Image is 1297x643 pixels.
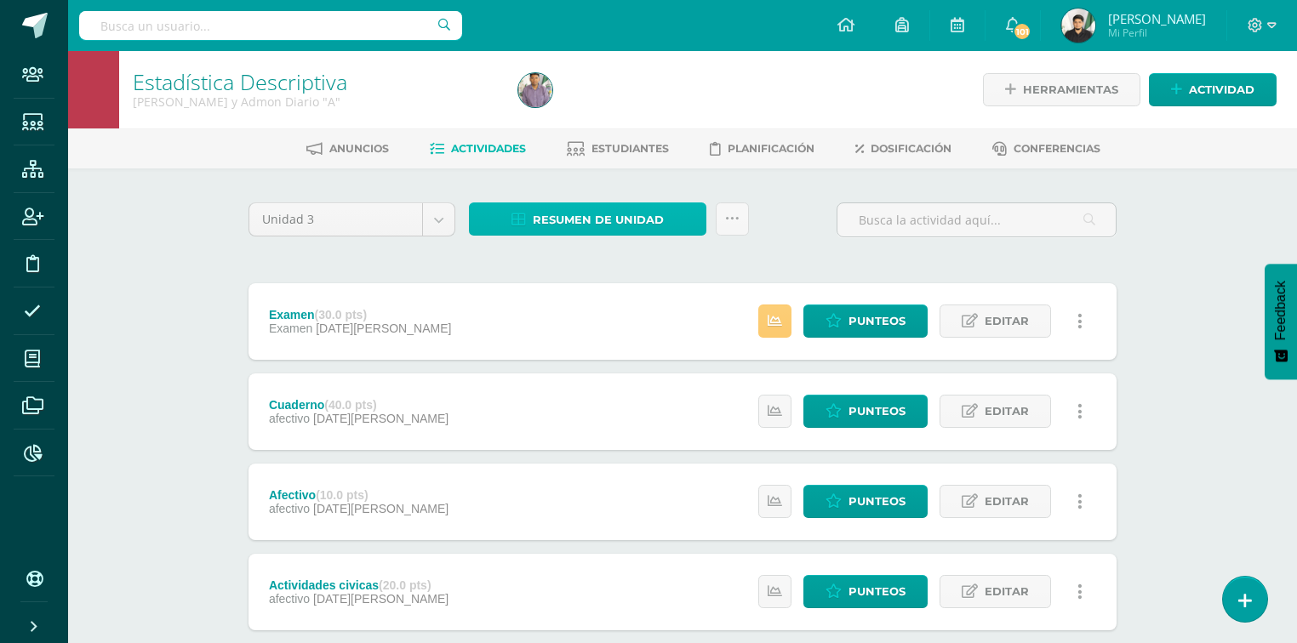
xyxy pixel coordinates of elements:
[985,576,1029,607] span: Editar
[469,202,706,236] a: Resumen de unidad
[269,412,310,425] span: afectivo
[803,485,928,518] a: Punteos
[837,203,1116,236] input: Busca la actividad aquí...
[1014,142,1100,155] span: Conferencias
[985,305,1029,337] span: Editar
[803,575,928,608] a: Punteos
[1273,281,1288,340] span: Feedback
[269,398,449,412] div: Cuaderno
[1023,74,1118,105] span: Herramientas
[871,142,951,155] span: Dosificación
[269,592,310,606] span: afectivo
[316,321,451,335] span: [DATE][PERSON_NAME]
[1108,10,1206,27] span: [PERSON_NAME]
[591,142,669,155] span: Estudiantes
[313,592,449,606] span: [DATE][PERSON_NAME]
[262,203,409,236] span: Unidad 3
[313,502,449,515] span: [DATE][PERSON_NAME]
[249,203,454,236] a: Unidad 3
[848,305,906,337] span: Punteos
[269,502,310,515] span: afectivo
[379,578,431,592] strong: (20.0 pts)
[1061,9,1095,43] img: 333b0b311e30b8d47132d334b2cfd205.png
[1149,73,1277,106] a: Actividad
[992,135,1100,162] a: Conferencias
[1265,264,1297,379] button: Feedback - Mostrar encuesta
[1013,22,1031,41] span: 101
[518,73,552,107] img: cabedaaf682467211d660031fdf080f3.png
[313,412,449,425] span: [DATE][PERSON_NAME]
[983,73,1140,106] a: Herramientas
[848,395,906,427] span: Punteos
[567,135,669,162] a: Estudiantes
[533,204,664,236] span: Resumen de unidad
[985,486,1029,517] span: Editar
[710,135,814,162] a: Planificación
[1108,26,1206,40] span: Mi Perfil
[803,395,928,428] a: Punteos
[324,398,376,412] strong: (40.0 pts)
[803,304,928,338] a: Punteos
[316,488,368,502] strong: (10.0 pts)
[133,94,498,110] div: Quinto Finanzas y Admon Diario 'A'
[329,142,389,155] span: Anuncios
[848,576,906,607] span: Punteos
[728,142,814,155] span: Planificación
[269,321,312,335] span: Examen
[451,142,526,155] span: Actividades
[1189,74,1254,105] span: Actividad
[985,395,1029,427] span: Editar
[133,70,498,94] h1: Estadística Descriptiva
[79,11,462,40] input: Busca un usuario...
[133,67,347,96] a: Estadística Descriptiva
[315,308,367,321] strong: (30.0 pts)
[848,486,906,517] span: Punteos
[269,578,449,592] div: Actividades civicas
[855,135,951,162] a: Dosificación
[269,488,449,502] div: Afectivo
[306,135,389,162] a: Anuncios
[269,308,451,321] div: Examen
[430,135,526,162] a: Actividades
